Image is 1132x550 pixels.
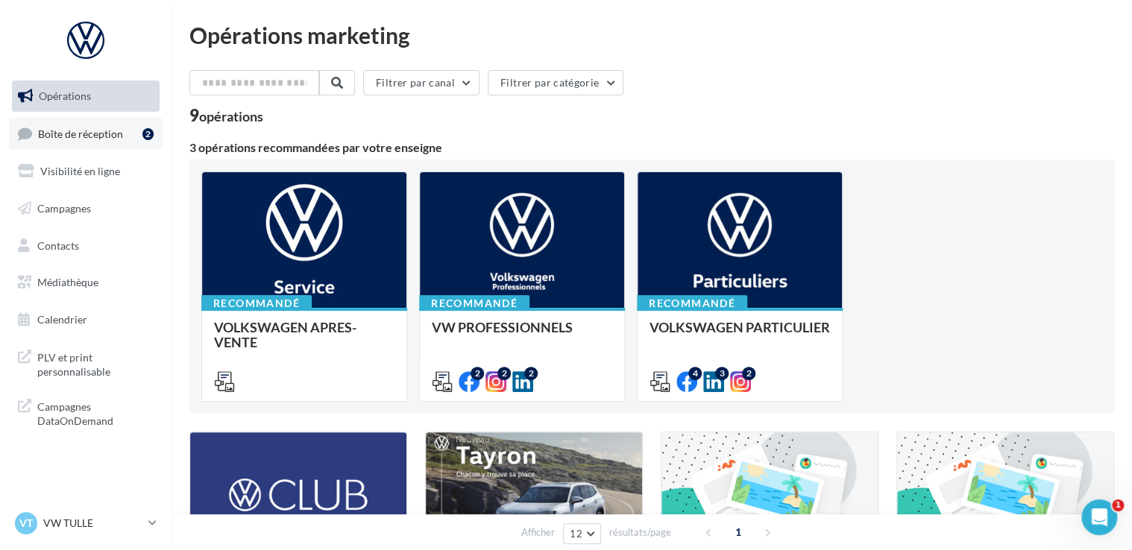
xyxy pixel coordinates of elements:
[9,80,163,112] a: Opérations
[497,367,511,380] div: 2
[201,295,312,312] div: Recommandé
[524,367,538,380] div: 2
[609,525,671,540] span: résultats/page
[688,367,702,380] div: 4
[521,525,555,540] span: Afficher
[9,118,163,150] a: Boîte de réception2
[363,70,479,95] button: Filtrer par canal
[9,193,163,224] a: Campagnes
[214,319,356,350] span: VOLKSWAGEN APRES-VENTE
[19,516,33,531] span: VT
[9,341,163,385] a: PLV et print personnalisable
[189,142,1114,154] div: 3 opérations recommandées par votre enseigne
[9,230,163,262] a: Contacts
[1112,499,1124,511] span: 1
[40,165,120,177] span: Visibilité en ligne
[570,528,582,540] span: 12
[563,523,601,544] button: 12
[199,110,263,123] div: opérations
[742,367,755,380] div: 2
[142,128,154,140] div: 2
[37,313,87,326] span: Calendrier
[189,107,263,124] div: 9
[9,267,163,298] a: Médiathèque
[1081,499,1117,535] iframe: Intercom live chat
[9,304,163,335] a: Calendrier
[488,70,623,95] button: Filtrer par catégorie
[37,347,154,379] span: PLV et print personnalisable
[432,319,573,335] span: VW PROFESSIONNELS
[9,156,163,187] a: Visibilité en ligne
[43,516,142,531] p: VW TULLE
[12,509,160,537] a: VT VW TULLE
[39,89,91,102] span: Opérations
[419,295,529,312] div: Recommandé
[650,319,830,335] span: VOLKSWAGEN PARTICULIER
[637,295,747,312] div: Recommandé
[37,276,98,288] span: Médiathèque
[37,396,154,429] span: Campagnes DataOnDemand
[9,391,163,434] a: Campagnes DataOnDemand
[38,127,123,139] span: Boîte de réception
[37,202,91,215] span: Campagnes
[189,24,1114,46] div: Opérations marketing
[726,520,750,544] span: 1
[37,238,79,251] span: Contacts
[471,367,484,380] div: 2
[715,367,729,380] div: 3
